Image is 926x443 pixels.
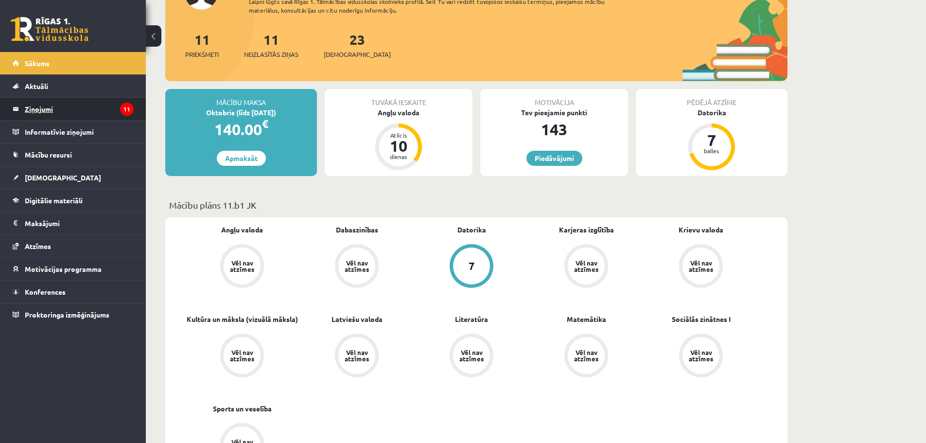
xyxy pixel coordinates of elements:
[262,117,268,131] span: €
[185,244,299,290] a: Vēl nav atzīmes
[457,225,486,235] a: Datorika
[325,107,472,172] a: Angļu valoda Atlicis 10 dienas
[636,107,787,172] a: Datorika 7 balles
[458,349,485,362] div: Vēl nav atzīmes
[325,89,472,107] div: Tuvākā ieskaite
[469,261,475,271] div: 7
[687,349,715,362] div: Vēl nav atzīmes
[187,314,298,324] a: Kultūra un māksla (vizuālā māksla)
[244,50,298,59] span: Neizlasītās ziņas
[480,118,628,141] div: 143
[414,334,529,379] a: Vēl nav atzīmes
[697,132,726,148] div: 7
[165,107,317,118] div: Oktobris (līdz [DATE])
[244,31,298,59] a: 11Neizlasītās ziņas
[384,154,413,159] div: dienas
[697,148,726,154] div: balles
[185,50,219,59] span: Priekšmeti
[13,212,134,234] a: Maksājumi
[644,334,758,379] a: Vēl nav atzīmes
[228,260,256,272] div: Vēl nav atzīmes
[343,260,370,272] div: Vēl nav atzīmes
[185,31,219,59] a: 11Priekšmeti
[13,166,134,189] a: [DEMOGRAPHIC_DATA]
[25,242,51,250] span: Atzīmes
[13,189,134,212] a: Digitālie materiāli
[455,314,488,324] a: Literatūra
[13,75,134,97] a: Aktuāli
[526,151,582,166] a: Piedāvājumi
[13,281,134,303] a: Konferences
[13,98,134,120] a: Ziņojumi11
[25,196,83,205] span: Digitālie materiāli
[217,151,266,166] a: Apmaksāt
[25,150,72,159] span: Mācību resursi
[25,82,48,90] span: Aktuāli
[13,235,134,257] a: Atzīmes
[13,258,134,280] a: Motivācijas programma
[559,225,614,235] a: Karjeras izglītība
[672,314,731,324] a: Sociālās zinātnes I
[165,89,317,107] div: Mācību maksa
[25,98,134,120] legend: Ziņojumi
[529,334,644,379] a: Vēl nav atzīmes
[636,89,787,107] div: Pēdējā atzīme
[25,265,102,273] span: Motivācijas programma
[13,121,134,143] a: Informatīvie ziņojumi
[169,198,784,212] p: Mācību plāns 11.b1 JK
[480,89,628,107] div: Motivācija
[343,349,370,362] div: Vēl nav atzīmes
[480,107,628,118] div: Tev pieejamie punkti
[13,52,134,74] a: Sākums
[567,314,606,324] a: Matemātika
[25,287,66,296] span: Konferences
[13,303,134,326] a: Proktoringa izmēģinājums
[573,349,600,362] div: Vēl nav atzīmes
[299,334,414,379] a: Vēl nav atzīmes
[185,334,299,379] a: Vēl nav atzīmes
[13,143,134,166] a: Mācību resursi
[324,31,391,59] a: 23[DEMOGRAPHIC_DATA]
[644,244,758,290] a: Vēl nav atzīmes
[384,132,413,138] div: Atlicis
[25,121,134,143] legend: Informatīvie ziņojumi
[414,244,529,290] a: 7
[636,107,787,118] div: Datorika
[384,138,413,154] div: 10
[228,349,256,362] div: Vēl nav atzīmes
[25,173,101,182] span: [DEMOGRAPHIC_DATA]
[11,17,88,41] a: Rīgas 1. Tālmācības vidusskola
[573,260,600,272] div: Vēl nav atzīmes
[679,225,723,235] a: Krievu valoda
[120,103,134,116] i: 11
[25,310,109,319] span: Proktoringa izmēģinājums
[299,244,414,290] a: Vēl nav atzīmes
[332,314,383,324] a: Latviešu valoda
[529,244,644,290] a: Vēl nav atzīmes
[213,404,272,414] a: Sports un veselība
[25,59,50,68] span: Sākums
[687,260,715,272] div: Vēl nav atzīmes
[165,118,317,141] div: 140.00
[25,212,134,234] legend: Maksājumi
[325,107,472,118] div: Angļu valoda
[324,50,391,59] span: [DEMOGRAPHIC_DATA]
[221,225,263,235] a: Angļu valoda
[336,225,378,235] a: Dabaszinības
